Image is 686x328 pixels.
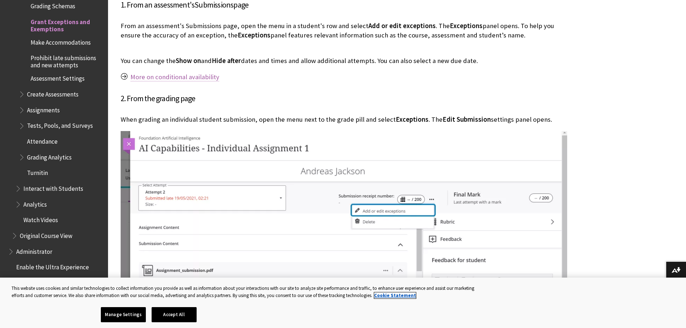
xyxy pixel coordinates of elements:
span: Administrator [16,246,52,255]
button: Accept All [152,307,197,322]
span: Performance Dashboard [16,277,79,287]
p: When grading an individual student submission, open the menu next to the grade pill and select . ... [121,115,567,124]
span: Original Course View [20,230,72,239]
h4: 2. From the grading page [121,93,567,104]
span: Exceptions [450,22,483,30]
span: Exceptions [238,31,270,39]
span: Attendance [27,135,58,145]
span: Show on [176,57,201,65]
span: Exceptions [396,115,429,123]
span: Create Assessments [27,88,79,98]
div: This website uses cookies and similar technologies to collect information you provide as well as ... [12,285,480,299]
a: More on conditional availability [130,73,219,81]
span: Prohibit late submissions and new attempts [31,52,103,69]
span: Grant Exceptions and Exemptions [31,16,103,33]
span: Add or edit exceptions [368,22,436,30]
span: Enable the Ultra Experience [16,261,89,271]
span: Interact with Students [23,183,83,192]
p: You can change the and dates and times and allow additional attempts. You can also select a new d... [121,56,567,66]
span: Hide after [212,57,241,65]
button: Manage Settings [101,307,146,322]
p: From an assessment's Submissions page, open the menu in a student's row and select . The panel op... [121,21,567,50]
span: Make Accommodations [31,36,91,46]
span: Watch Videos [23,214,58,224]
span: Analytics [23,198,47,208]
span: Assignments [27,104,60,114]
a: More information about your privacy, opens in a new tab [374,292,416,298]
span: Grading Analytics [27,151,72,161]
span: Edit Submission [443,115,491,123]
span: Assessment Settings [31,73,85,82]
span: Turnitin [27,167,48,177]
span: Tests, Pools, and Surveys [27,120,93,130]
